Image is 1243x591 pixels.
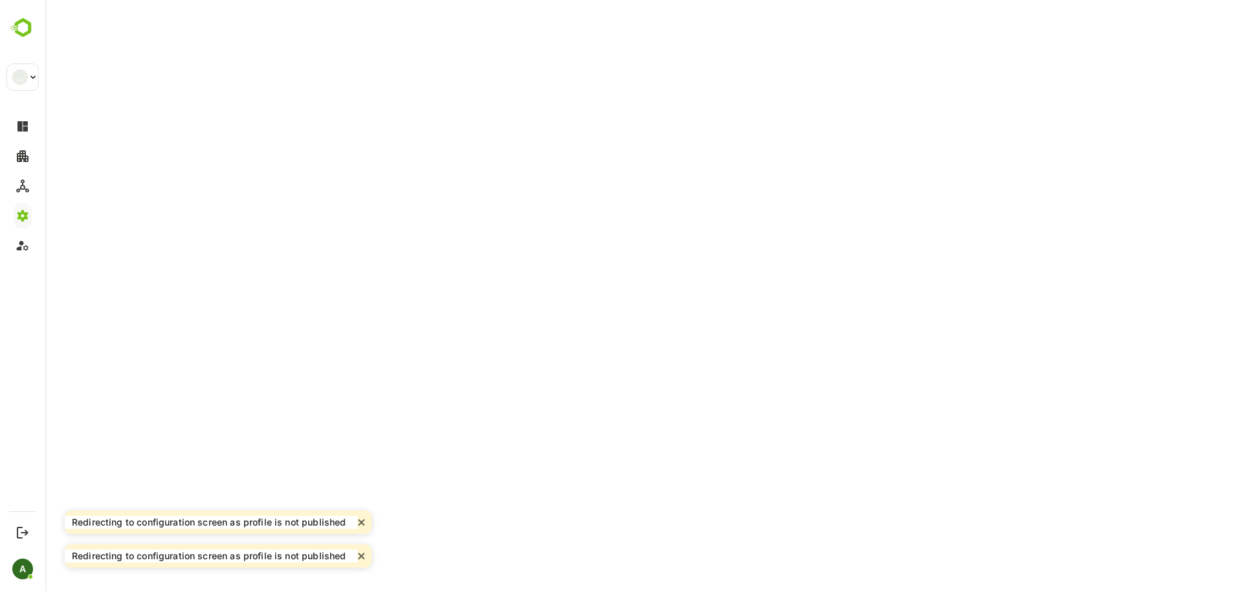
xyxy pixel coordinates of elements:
[12,559,33,579] div: A
[14,524,31,541] button: Logout
[6,16,39,40] img: BambooboxLogoMark.f1c84d78b4c51b1a7b5f700c9845e183.svg
[12,69,28,85] div: __
[71,516,357,529] div: Redirecting to configuration screen as profile is not published
[71,550,357,562] div: Redirecting to configuration screen as profile is not published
